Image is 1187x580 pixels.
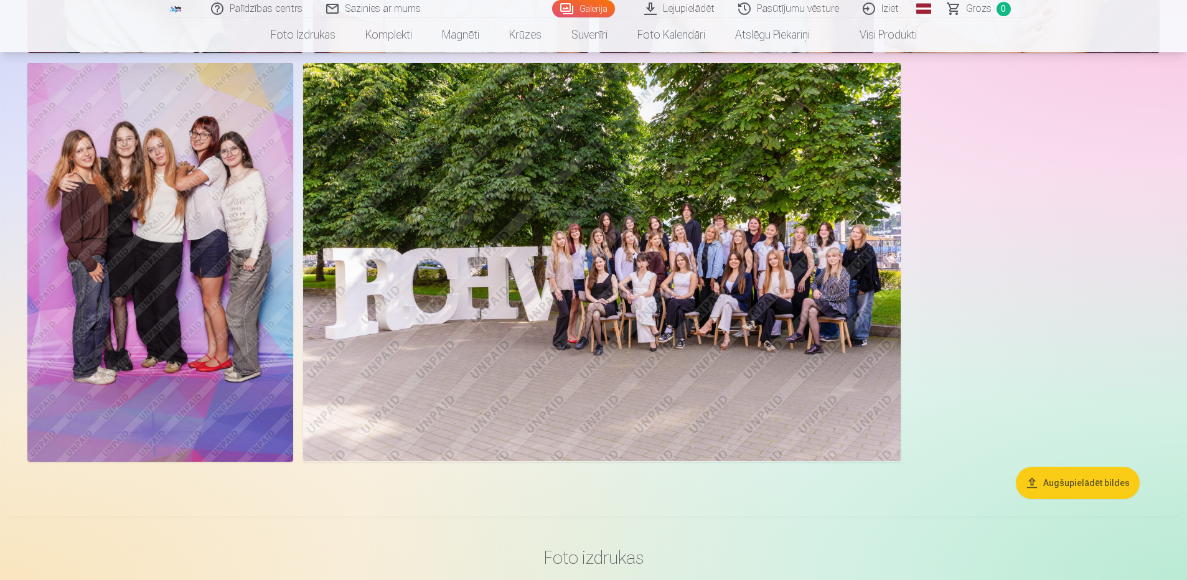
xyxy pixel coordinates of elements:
[230,546,957,569] h3: Foto izdrukas
[350,17,427,52] a: Komplekti
[1016,467,1140,499] button: Augšupielādēt bildes
[427,17,494,52] a: Magnēti
[825,17,932,52] a: Visi produkti
[494,17,556,52] a: Krūzes
[622,17,720,52] a: Foto kalendāri
[966,1,992,16] span: Grozs
[169,5,183,12] img: /fa1
[556,17,622,52] a: Suvenīri
[256,17,350,52] a: Foto izdrukas
[720,17,825,52] a: Atslēgu piekariņi
[997,2,1011,16] span: 0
